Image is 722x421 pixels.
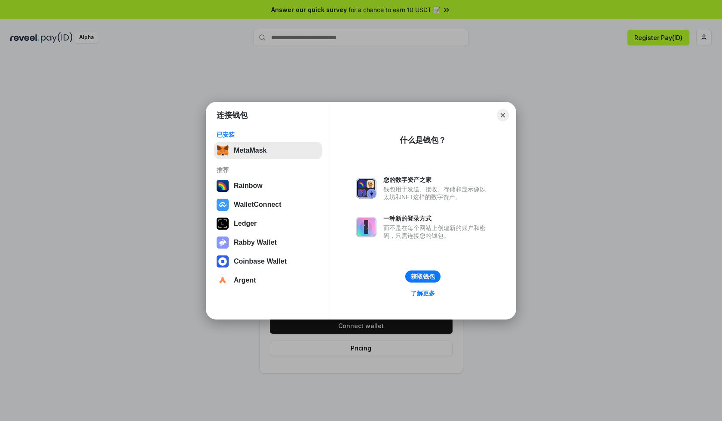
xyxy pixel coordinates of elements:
[383,224,490,240] div: 而不是在每个网站上创建新的账户和密码，只需连接您的钱包。
[217,237,229,249] img: svg+xml,%3Csvg%20xmlns%3D%22http%3A%2F%2Fwww.w3.org%2F2000%2Fsvg%22%20fill%3D%22none%22%20viewBox...
[406,288,440,299] a: 了解更多
[383,185,490,201] div: 钱包用于发送、接收、存储和显示像以太坊和NFT这样的数字资产。
[234,182,263,190] div: Rainbow
[411,289,435,297] div: 了解更多
[217,166,319,174] div: 推荐
[405,270,441,283] button: 获取钱包
[214,196,322,213] button: WalletConnect
[234,258,287,265] div: Coinbase Wallet
[214,142,322,159] button: MetaMask
[411,273,435,280] div: 获取钱包
[217,218,229,230] img: svg+xml,%3Csvg%20xmlns%3D%22http%3A%2F%2Fwww.w3.org%2F2000%2Fsvg%22%20width%3D%2228%22%20height%3...
[497,109,509,121] button: Close
[234,220,257,227] div: Ledger
[234,147,266,154] div: MetaMask
[383,215,490,222] div: 一种新的登录方式
[217,131,319,138] div: 已安装
[217,144,229,157] img: svg+xml,%3Csvg%20fill%3D%22none%22%20height%3D%2233%22%20viewBox%3D%220%200%2035%2033%22%20width%...
[356,217,376,237] img: svg+xml,%3Csvg%20xmlns%3D%22http%3A%2F%2Fwww.w3.org%2F2000%2Fsvg%22%20fill%3D%22none%22%20viewBox...
[217,110,248,120] h1: 连接钱包
[217,274,229,286] img: svg+xml,%3Csvg%20width%3D%2228%22%20height%3D%2228%22%20viewBox%3D%220%200%2028%2028%22%20fill%3D...
[234,201,281,209] div: WalletConnect
[214,272,322,289] button: Argent
[214,253,322,270] button: Coinbase Wallet
[356,178,376,199] img: svg+xml,%3Csvg%20xmlns%3D%22http%3A%2F%2Fwww.w3.org%2F2000%2Fsvg%22%20fill%3D%22none%22%20viewBox...
[234,239,277,246] div: Rabby Wallet
[214,177,322,194] button: Rainbow
[400,135,446,145] div: 什么是钱包？
[383,176,490,184] div: 您的数字资产之家
[217,180,229,192] img: svg+xml,%3Csvg%20width%3D%22120%22%20height%3D%22120%22%20viewBox%3D%220%200%20120%20120%22%20fil...
[214,215,322,232] button: Ledger
[214,234,322,251] button: Rabby Wallet
[234,277,256,284] div: Argent
[217,255,229,267] img: svg+xml,%3Csvg%20width%3D%2228%22%20height%3D%2228%22%20viewBox%3D%220%200%2028%2028%22%20fill%3D...
[217,199,229,211] img: svg+xml,%3Csvg%20width%3D%2228%22%20height%3D%2228%22%20viewBox%3D%220%200%2028%2028%22%20fill%3D...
